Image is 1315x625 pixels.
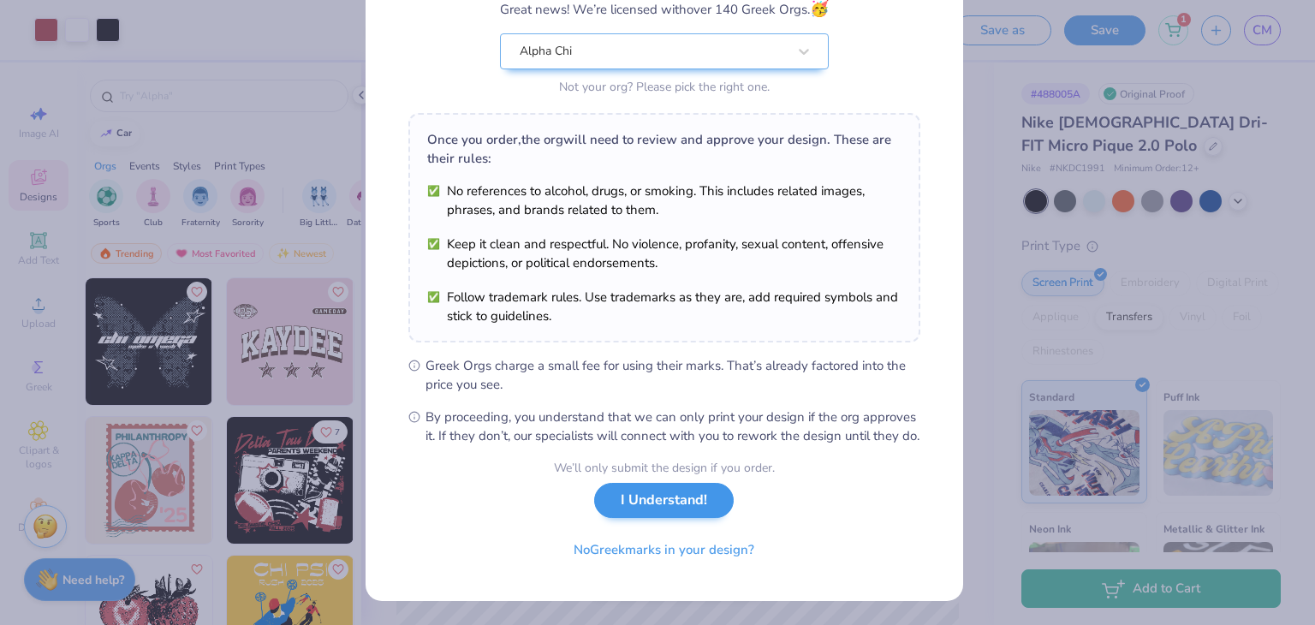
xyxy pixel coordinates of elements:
button: NoGreekmarks in your design? [559,533,769,568]
button: I Understand! [594,483,734,518]
li: Keep it clean and respectful. No violence, profanity, sexual content, offensive depictions, or po... [427,235,901,272]
div: Once you order, the org will need to review and approve your design. These are their rules: [427,130,901,168]
span: Greek Orgs charge a small fee for using their marks. That’s already factored into the price you see. [425,356,920,394]
li: Follow trademark rules. Use trademarks as they are, add required symbols and stick to guidelines. [427,288,901,325]
li: No references to alcohol, drugs, or smoking. This includes related images, phrases, and brands re... [427,182,901,219]
span: By proceeding, you understand that we can only print your design if the org approves it. If they ... [425,408,920,445]
div: Not your org? Please pick the right one. [500,78,829,96]
div: We’ll only submit the design if you order. [554,459,775,477]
